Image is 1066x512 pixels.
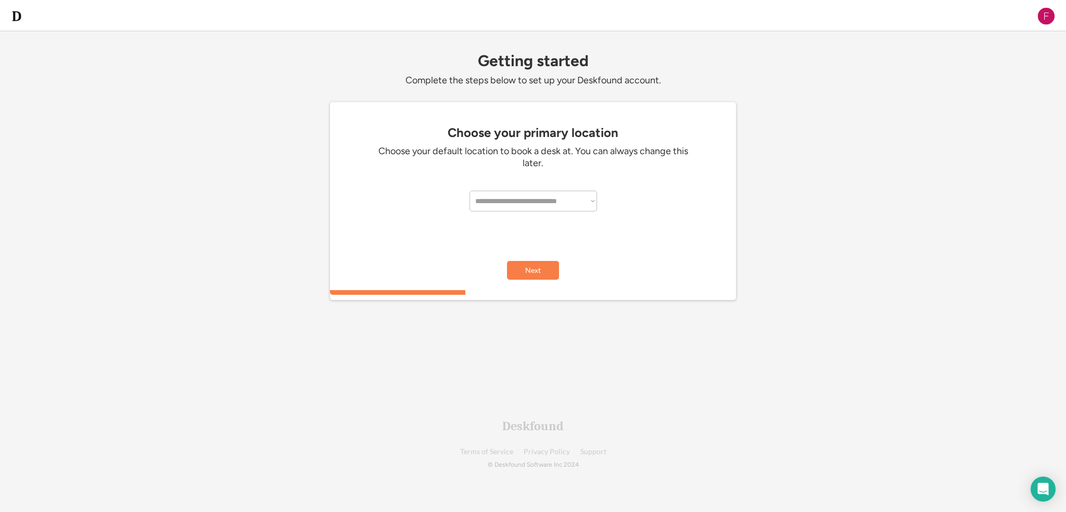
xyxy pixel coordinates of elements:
img: F.png [1037,7,1056,26]
a: Terms of Service [460,448,513,456]
a: Support [580,448,606,456]
div: Complete the steps below to set up your Deskfound account. [330,74,736,86]
div: Getting started [330,52,736,69]
div: 33.3333333333333% [332,290,738,295]
div: Choose your default location to book a desk at. You can always change this later. [377,145,689,170]
div: Deskfound [502,420,564,432]
div: Choose your primary location [335,126,731,140]
img: d-whitebg.png [10,10,23,22]
a: Privacy Policy [524,448,570,456]
button: Next [507,261,559,280]
div: Open Intercom Messenger [1031,477,1056,502]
